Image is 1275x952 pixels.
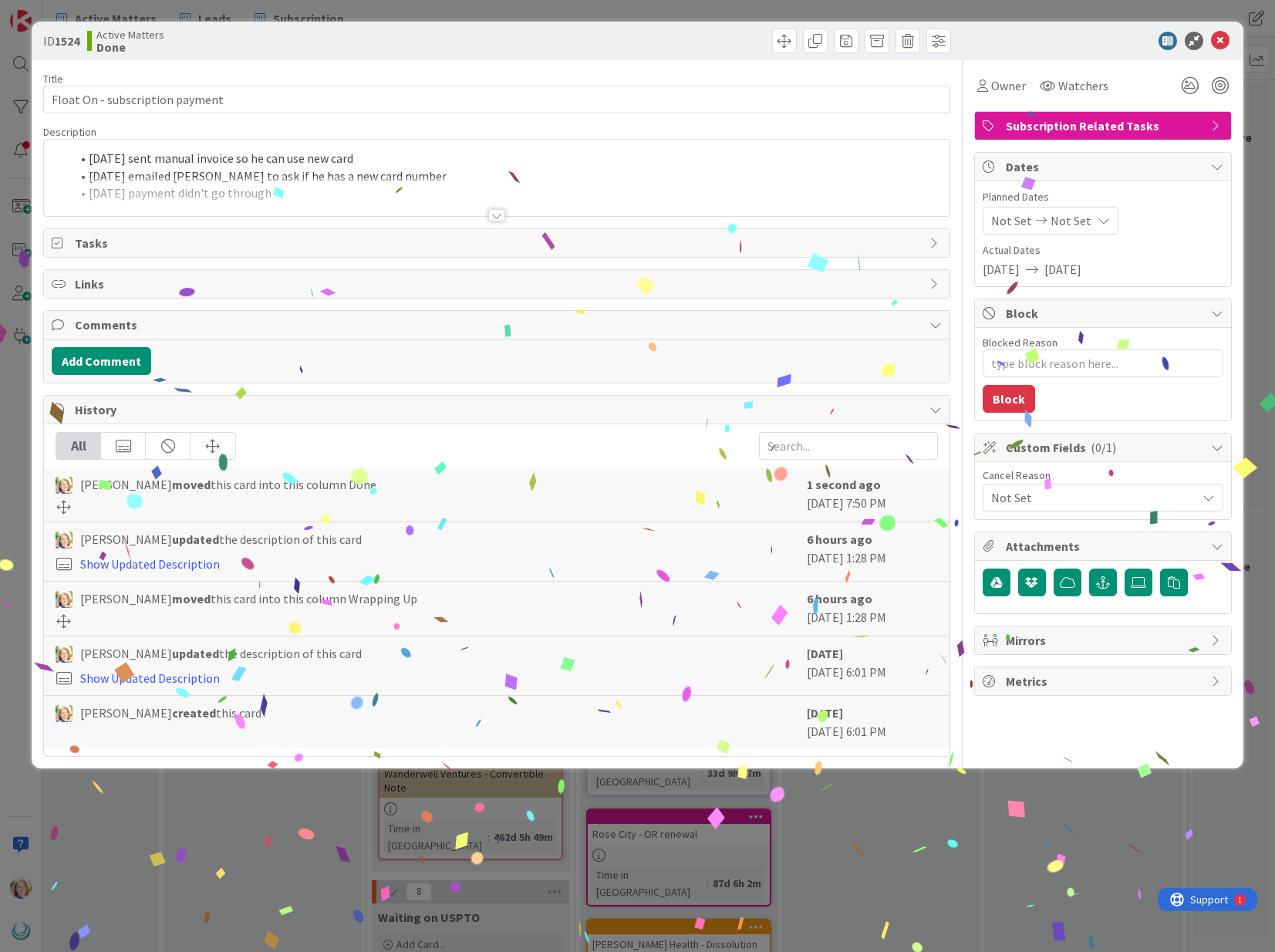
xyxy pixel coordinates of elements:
b: Done [96,41,164,53]
b: 1524 [55,33,79,49]
button: Block [983,385,1035,413]
b: moved [172,477,211,492]
div: Cancel Reason [983,470,1223,481]
div: 1 [80,6,84,19]
b: 6 hours ago [807,591,872,606]
span: Not Set [1051,211,1091,230]
span: Block [1006,304,1203,322]
span: Actual Dates [983,242,1223,258]
span: Not Set [991,211,1032,230]
span: ID [43,32,79,50]
button: Add Comment [52,347,151,375]
img: AD [56,591,73,608]
li: [DATE] emailed [PERSON_NAME] to ask if he has a new card number [70,167,941,185]
span: [PERSON_NAME] the description of this card [80,530,362,549]
b: 1 second ago [807,477,881,492]
span: Comments [75,316,921,334]
label: Title [43,72,63,86]
img: AD [56,477,73,494]
span: Custom Fields [1006,438,1203,457]
span: Owner [991,76,1026,95]
span: [DATE] [983,260,1020,279]
span: Support [32,2,70,21]
a: Show Updated Description [80,670,220,686]
span: [PERSON_NAME] the description of this card [80,644,362,663]
span: [PERSON_NAME] this card into this column Wrapping Up [80,589,417,608]
img: AD [56,532,73,549]
span: Attachments [1006,537,1203,555]
div: All [56,433,101,459]
a: Show Updated Description [80,556,220,572]
b: updated [172,532,219,547]
div: [DATE] 1:28 PM [807,530,938,573]
b: 6 hours ago [807,532,872,547]
span: Description [43,125,96,139]
span: [DATE] [1044,260,1081,279]
li: [DATE] sent manual invoice so he can use new card [70,150,941,167]
div: [DATE] 6:01 PM [807,704,938,741]
div: [DATE] 1:28 PM [807,589,938,628]
div: [DATE] 7:50 PM [807,475,938,514]
span: Planned Dates [983,189,1223,205]
span: Links [75,275,921,293]
b: created [172,705,216,721]
div: [DATE] 6:01 PM [807,644,938,687]
label: Blocked Reason [983,336,1057,349]
span: Not Set [991,488,1196,507]
span: [PERSON_NAME] this card into this column Done [80,475,376,494]
img: AD [56,705,73,722]
span: Subscription Related Tasks [1006,116,1203,135]
span: Mirrors [1006,631,1203,650]
b: [DATE] [807,646,843,661]
img: AD [56,646,73,663]
input: Search... [759,432,938,460]
span: Metrics [1006,672,1203,690]
span: History [75,400,921,419]
span: Dates [1006,157,1203,176]
span: [PERSON_NAME] this card [80,704,261,722]
input: type card name here... [43,86,950,113]
span: ( 0/1 ) [1091,440,1116,455]
span: Active Matters [96,29,164,41]
b: moved [172,591,211,606]
b: [DATE] [807,705,843,721]
span: Tasks [75,234,921,252]
span: Watchers [1058,76,1108,95]
b: updated [172,646,219,661]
